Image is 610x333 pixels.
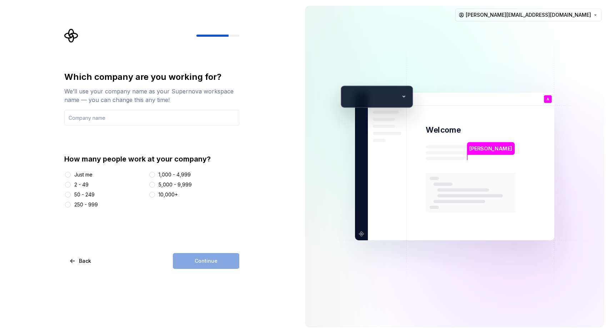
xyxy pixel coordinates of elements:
[159,191,178,198] div: 10,000+
[159,181,192,188] div: 5,000 - 9,999
[159,171,191,178] div: 1,000 - 4,999
[469,145,512,153] p: [PERSON_NAME]
[455,9,601,21] button: [PERSON_NAME][EMAIL_ADDRESS][DOMAIN_NAME]
[64,253,97,269] button: Back
[74,171,92,178] div: Just me
[64,71,239,83] div: Which company are you working for?
[546,97,549,101] p: A
[64,29,79,43] svg: Supernova Logo
[466,11,591,19] span: [PERSON_NAME][EMAIL_ADDRESS][DOMAIN_NAME]
[74,201,98,208] div: 250 - 999
[64,110,239,125] input: Company name
[79,257,91,265] span: Back
[426,125,461,135] p: Welcome
[74,181,89,188] div: 2 - 49
[64,87,239,104] div: We’ll use your company name as your Supernova workspace name — you can change this any time!
[74,191,95,198] div: 50 - 249
[64,154,239,164] div: How many people work at your company?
